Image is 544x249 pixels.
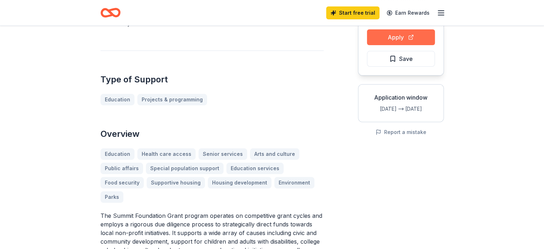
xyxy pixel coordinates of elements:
a: Home [101,4,121,21]
button: Report a mistake [376,128,426,137]
div: Application window [364,93,438,102]
h2: Type of Support [101,74,324,85]
a: Start free trial [326,6,379,19]
div: [DATE] [405,105,438,113]
div: [DATE] [364,105,397,113]
h2: Overview [101,128,324,140]
span: Save [399,54,413,63]
button: Save [367,51,435,67]
a: Earn Rewards [382,6,434,19]
button: Apply [367,29,435,45]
